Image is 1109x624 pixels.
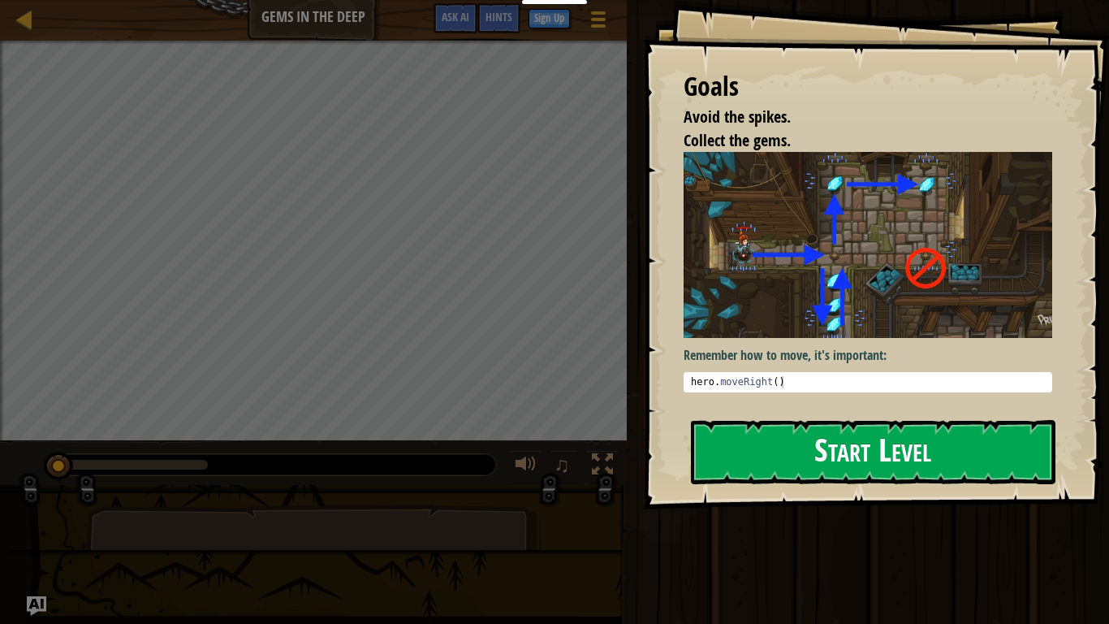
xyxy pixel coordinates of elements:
[485,9,512,24] span: Hints
[684,68,1052,106] div: Goals
[684,152,1052,337] img: Gems in the deep
[529,9,570,28] button: Sign Up
[578,3,619,41] button: Show game menu
[663,129,1048,153] li: Collect the gems.
[434,3,477,33] button: Ask AI
[442,9,469,24] span: Ask AI
[684,129,791,151] span: Collect the gems.
[691,420,1055,484] button: Start Level
[684,106,791,128] span: Avoid the spikes.
[663,106,1048,129] li: Avoid the spikes.
[550,450,578,483] button: ♫
[554,453,570,477] span: ♫
[510,450,542,483] button: Adjust volume
[27,596,46,616] button: Ask AI
[586,450,619,483] button: Toggle fullscreen
[684,346,1052,365] p: Remember how to move, it's important:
